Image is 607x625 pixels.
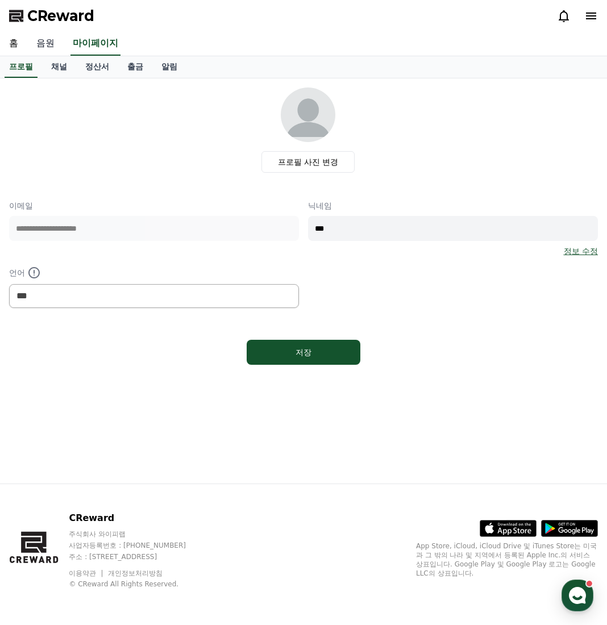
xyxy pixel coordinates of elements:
a: 대화 [75,360,147,389]
label: 프로필 사진 변경 [261,151,355,173]
p: 주식회사 와이피랩 [69,530,207,539]
a: 출금 [118,56,152,78]
div: 저장 [269,347,338,358]
a: 채널 [42,56,76,78]
a: 정보 수정 [564,245,598,257]
span: 대화 [104,378,118,387]
img: profile_image [281,88,335,142]
a: 설정 [147,360,218,389]
a: CReward [9,7,94,25]
a: 마이페이지 [70,32,120,56]
a: 정산서 [76,56,118,78]
span: CReward [27,7,94,25]
span: 홈 [36,377,43,386]
span: 설정 [176,377,189,386]
a: 홈 [3,360,75,389]
a: 이용약관 [69,569,105,577]
p: CReward [69,511,207,525]
p: 언어 [9,266,299,280]
a: 알림 [152,56,186,78]
p: 닉네임 [308,200,598,211]
button: 저장 [247,340,360,365]
p: © CReward All Rights Reserved. [69,580,207,589]
p: 사업자등록번호 : [PHONE_NUMBER] [69,541,207,550]
a: 음원 [27,32,64,56]
p: 이메일 [9,200,299,211]
a: 개인정보처리방침 [108,569,163,577]
a: 프로필 [5,56,38,78]
p: App Store, iCloud, iCloud Drive 및 iTunes Store는 미국과 그 밖의 나라 및 지역에서 등록된 Apple Inc.의 서비스 상표입니다. Goo... [416,541,598,578]
p: 주소 : [STREET_ADDRESS] [69,552,207,561]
